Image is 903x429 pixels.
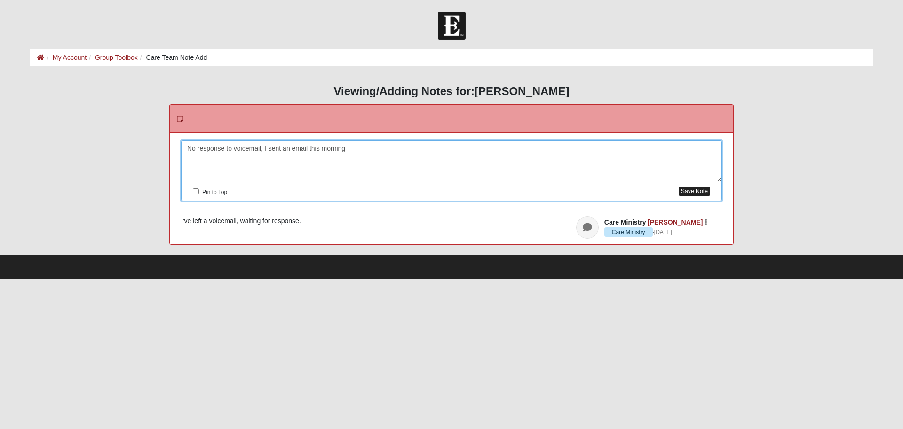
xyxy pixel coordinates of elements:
input: Pin to Top [193,188,199,194]
a: Web cache enabled [202,416,207,426]
a: Page Load Time: 1.14s [9,419,67,425]
a: Group Toolbox [95,54,138,61]
a: [DATE] [654,228,672,236]
span: Pin to Top [202,189,227,195]
div: No response to voicemail, I sent an email this morning [182,141,721,182]
a: My Account [53,54,87,61]
span: HTML Size: 55 KB [143,418,195,426]
li: Care Team Note Add [138,53,207,63]
span: Care Ministry [604,219,646,226]
time: August 9, 2025, 3:06 PM [654,229,672,235]
span: Care Ministry [604,227,653,237]
a: [PERSON_NAME] [648,219,703,226]
img: Church of Eleven22 Logo [438,12,466,40]
a: Page Properties (Alt+P) [880,413,897,426]
h3: Viewing/Adding Notes for: [30,85,873,98]
a: Block Configuration (Alt-B) [863,413,880,426]
div: I've left a voicemail, waiting for response. [181,216,722,226]
span: ViewState Size: 2 KB [77,418,135,426]
strong: [PERSON_NAME] [475,85,569,97]
span: · [604,227,654,237]
button: Save Note [679,187,710,196]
